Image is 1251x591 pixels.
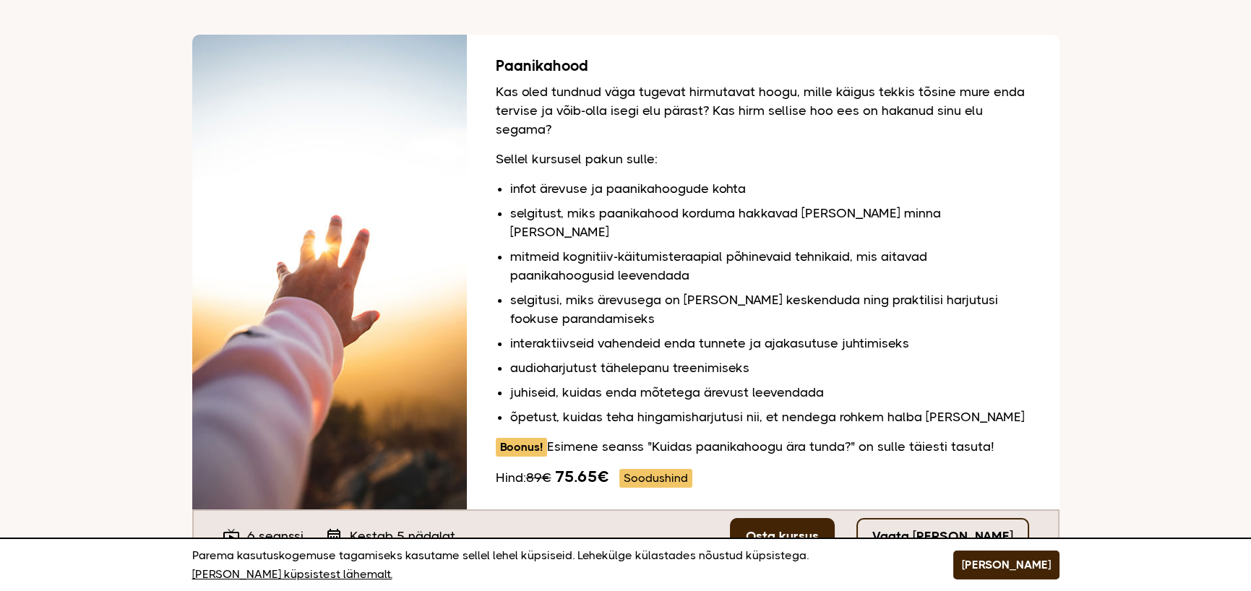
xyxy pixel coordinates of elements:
[510,358,1031,377] li: audioharjutust tähelepanu treenimiseks
[510,290,1031,328] li: selgitusi, miks ärevusega on [PERSON_NAME] keskenduda ning praktilisi harjutusi fookuse parandami...
[223,527,240,545] i: live_tv
[192,546,917,584] p: Parema kasutuskogemuse tagamiseks kasutame sellel lehel küpsiseid. Lehekülge külastades nõustud k...
[510,247,1031,285] li: mitmeid kognitiiv-käitumisteraapial põhinevaid tehnikaid, mis aitavad paanikahoogusid leevendada
[496,82,1031,139] p: Kas oled tundnud väga tugevat hirmutavat hoogu, mille käigus tekkis tõsine mure enda tervise ja v...
[496,437,1031,457] p: Esimene seanss "Kuidas paanikahoogu ära tunda?" on sulle täiesti tasuta!
[510,204,1031,241] li: selgitust, miks paanikahood korduma hakkavad [PERSON_NAME] minna [PERSON_NAME]
[856,518,1029,554] a: Vaata [PERSON_NAME]
[496,56,1031,75] h2: Paanikahood
[730,518,835,554] a: Osta kursus
[953,551,1059,579] button: [PERSON_NAME]
[325,527,455,545] div: Kestab 5 nädalat
[496,467,1031,488] div: Hind:
[510,407,1031,426] li: õpetust, kuidas teha hingamisharjutusi nii, et nendega rohkem halba [PERSON_NAME]
[496,438,547,457] span: Boonus!
[555,467,609,486] b: 75.65€
[510,383,1031,402] li: juhiseid, kuidas enda mõtetega ärevust leevendada
[496,150,1031,168] p: Sellel kursusel pakun sulle:
[619,469,692,488] span: Soodushind
[526,470,551,485] span: 89€
[192,565,392,584] a: [PERSON_NAME] küpsistest lähemalt.
[325,527,343,545] i: calendar_month
[223,527,304,545] div: 6 seanssi
[510,334,1031,353] li: interaktiivseid vahendeid enda tunnete ja ajakasutuse juhtimiseks
[510,179,1031,198] li: infot ärevuse ja paanikahoogude kohta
